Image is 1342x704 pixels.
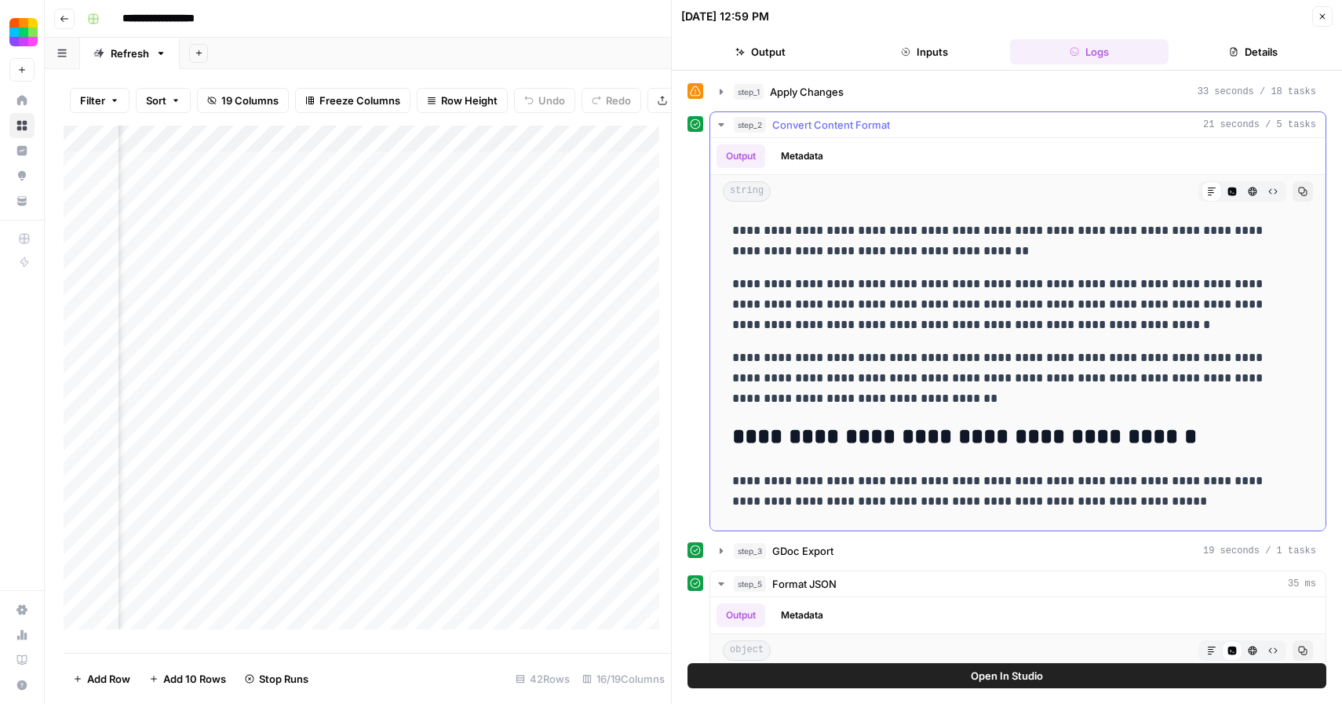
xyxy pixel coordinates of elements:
[136,88,191,113] button: Sort
[576,666,671,691] div: 16/19 Columns
[80,38,180,69] a: Refresh
[717,604,765,627] button: Output
[846,39,1005,64] button: Inputs
[771,604,833,627] button: Metadata
[1203,118,1316,132] span: 21 seconds / 5 tasks
[734,117,766,133] span: step_2
[441,93,498,108] span: Row Height
[235,666,318,691] button: Stop Runs
[1203,544,1316,558] span: 19 seconds / 1 tasks
[163,671,226,687] span: Add 10 Rows
[771,144,833,168] button: Metadata
[295,88,410,113] button: Freeze Columns
[734,543,766,559] span: step_3
[723,640,771,661] span: object
[1175,39,1333,64] button: Details
[717,144,765,168] button: Output
[9,673,35,698] button: Help + Support
[9,647,35,673] a: Learning Hub
[70,88,129,113] button: Filter
[681,9,769,24] div: [DATE] 12:59 PM
[9,188,35,213] a: Your Data
[710,112,1326,137] button: 21 seconds / 5 tasks
[772,576,837,592] span: Format JSON
[509,666,576,691] div: 42 Rows
[9,622,35,647] a: Usage
[146,93,166,108] span: Sort
[111,46,149,61] div: Refresh
[9,13,35,52] button: Workspace: Smallpdf
[734,84,764,100] span: step_1
[710,79,1326,104] button: 33 seconds / 18 tasks
[259,671,308,687] span: Stop Runs
[681,39,840,64] button: Output
[9,18,38,46] img: Smallpdf Logo
[197,88,289,113] button: 19 Columns
[734,576,766,592] span: step_5
[64,666,140,691] button: Add Row
[772,543,833,559] span: GDoc Export
[514,88,575,113] button: Undo
[538,93,565,108] span: Undo
[140,666,235,691] button: Add 10 Rows
[582,88,641,113] button: Redo
[319,93,400,108] span: Freeze Columns
[417,88,508,113] button: Row Height
[687,663,1326,688] button: Open In Studio
[710,538,1326,564] button: 19 seconds / 1 tasks
[1288,577,1316,591] span: 35 ms
[723,181,771,202] span: string
[770,84,844,100] span: Apply Changes
[9,163,35,188] a: Opportunities
[221,93,279,108] span: 19 Columns
[710,138,1326,531] div: 21 seconds / 5 tasks
[710,571,1326,596] button: 35 ms
[87,671,130,687] span: Add Row
[9,88,35,113] a: Home
[9,597,35,622] a: Settings
[971,668,1043,684] span: Open In Studio
[772,117,890,133] span: Convert Content Format
[1198,85,1316,99] span: 33 seconds / 18 tasks
[606,93,631,108] span: Redo
[9,138,35,163] a: Insights
[1010,39,1169,64] button: Logs
[9,113,35,138] a: Browse
[80,93,105,108] span: Filter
